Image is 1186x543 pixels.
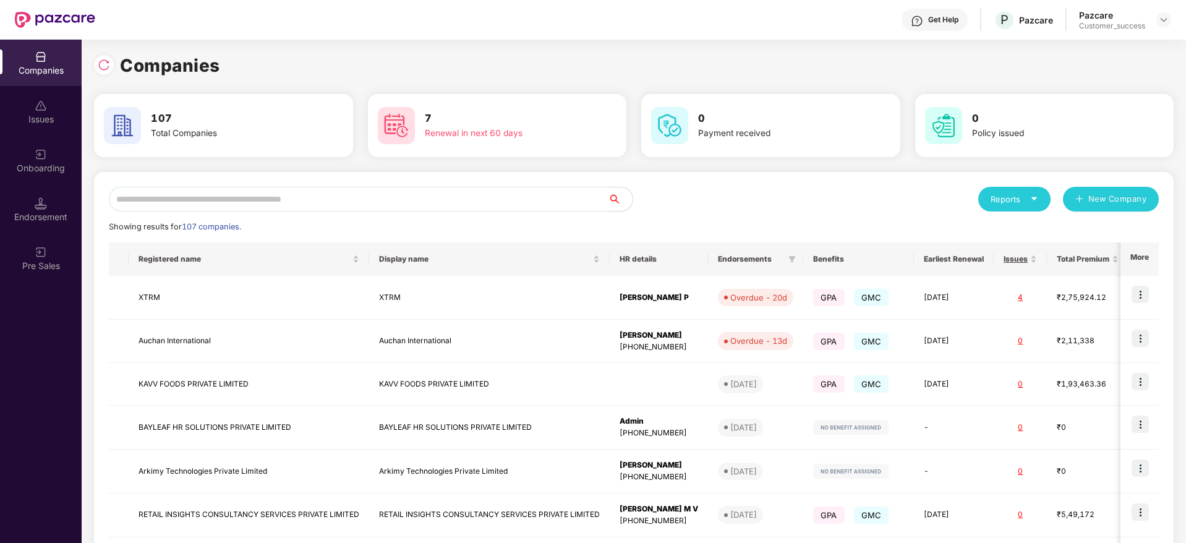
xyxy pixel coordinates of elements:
th: Earliest Renewal [914,242,994,276]
div: 4 [1004,292,1037,304]
div: Reports [991,193,1038,205]
td: KAVV FOODS PRIVATE LIMITED [369,363,610,406]
img: svg+xml;base64,PHN2ZyB4bWxucz0iaHR0cDovL3d3dy53My5vcmcvMjAwMC9zdmciIHdpZHRoPSI2MCIgaGVpZ2h0PSI2MC... [651,107,688,144]
div: [PHONE_NUMBER] [620,471,698,483]
div: Policy issued [972,127,1128,140]
div: Pazcare [1019,14,1053,26]
span: Total Premium [1057,254,1109,264]
td: - [914,406,994,450]
button: plusNew Company [1063,187,1159,212]
span: Registered name [139,254,350,264]
img: svg+xml;base64,PHN2ZyBpZD0iRHJvcGRvd24tMzJ4MzIiIHhtbG5zPSJodHRwOi8vd3d3LnczLm9yZy8yMDAwL3N2ZyIgd2... [1159,15,1169,25]
td: XTRM [369,276,610,320]
div: [DATE] [730,378,757,390]
td: BAYLEAF HR SOLUTIONS PRIVATE LIMITED [369,406,610,450]
span: Issues [1004,254,1028,264]
div: Overdue - 20d [730,291,787,304]
span: GPA [813,289,845,306]
td: BAYLEAF HR SOLUTIONS PRIVATE LIMITED [129,406,369,450]
span: GMC [854,375,889,393]
img: icon [1132,330,1149,347]
span: P [1000,12,1009,27]
div: Renewal in next 60 days [425,127,581,140]
img: svg+xml;base64,PHN2ZyB4bWxucz0iaHR0cDovL3d3dy53My5vcmcvMjAwMC9zdmciIHdpZHRoPSI2MCIgaGVpZ2h0PSI2MC... [378,107,415,144]
h3: 107 [151,111,307,127]
img: svg+xml;base64,PHN2ZyB3aWR0aD0iMjAiIGhlaWdodD0iMjAiIHZpZXdCb3g9IjAgMCAyMCAyMCIgZmlsbD0ibm9uZSIgeG... [35,148,47,161]
span: Showing results for [109,222,241,231]
div: Payment received [698,127,854,140]
h3: 0 [972,111,1128,127]
img: svg+xml;base64,PHN2ZyB4bWxucz0iaHR0cDovL3d3dy53My5vcmcvMjAwMC9zdmciIHdpZHRoPSIxMjIiIGhlaWdodD0iMj... [813,464,889,479]
td: Auchan International [369,320,610,364]
img: icon [1132,373,1149,390]
img: svg+xml;base64,PHN2ZyB4bWxucz0iaHR0cDovL3d3dy53My5vcmcvMjAwMC9zdmciIHdpZHRoPSI2MCIgaGVpZ2h0PSI2MC... [925,107,962,144]
span: filter [788,255,796,263]
img: svg+xml;base64,PHN2ZyBpZD0iSXNzdWVzX2Rpc2FibGVkIiB4bWxucz0iaHR0cDovL3d3dy53My5vcmcvMjAwMC9zdmciIH... [35,100,47,112]
span: 107 companies. [182,222,241,231]
th: Registered name [129,242,369,276]
div: [PERSON_NAME] P [620,292,698,304]
h3: 0 [698,111,854,127]
th: Display name [369,242,610,276]
div: ₹1,93,463.36 [1057,378,1119,390]
span: Endorsements [718,254,783,264]
span: GMC [854,333,889,350]
div: [PHONE_NUMBER] [620,341,698,353]
span: Display name [379,254,591,264]
td: RETAIL INSIGHTS CONSULTANCY SERVICES PRIVATE LIMITED [129,494,369,537]
img: icon [1132,416,1149,433]
img: svg+xml;base64,PHN2ZyBpZD0iUmVsb2FkLTMyeDMyIiB4bWxucz0iaHR0cDovL3d3dy53My5vcmcvMjAwMC9zdmciIHdpZH... [98,59,110,71]
span: GPA [813,333,845,350]
img: svg+xml;base64,PHN2ZyB4bWxucz0iaHR0cDovL3d3dy53My5vcmcvMjAwMC9zdmciIHdpZHRoPSIxMjIiIGhlaWdodD0iMj... [813,420,889,435]
img: icon [1132,286,1149,303]
td: Arkimy Technologies Private Limited [129,450,369,494]
td: Auchan International [129,320,369,364]
div: [DATE] [730,508,757,521]
th: Issues [994,242,1047,276]
td: [DATE] [914,494,994,537]
div: ₹0 [1057,422,1119,434]
div: [PHONE_NUMBER] [620,515,698,527]
span: GMC [854,289,889,306]
td: KAVV FOODS PRIVATE LIMITED [129,363,369,406]
td: Arkimy Technologies Private Limited [369,450,610,494]
span: New Company [1088,193,1147,205]
div: Total Companies [151,127,307,140]
div: [PHONE_NUMBER] [620,427,698,439]
div: 0 [1004,378,1037,390]
th: HR details [610,242,708,276]
img: icon [1132,503,1149,521]
span: search [607,194,633,204]
img: icon [1132,460,1149,477]
div: ₹2,75,924.12 [1057,292,1119,304]
div: [DATE] [730,465,757,477]
span: GMC [854,507,889,524]
img: svg+xml;base64,PHN2ZyB3aWR0aD0iMjAiIGhlaWdodD0iMjAiIHZpZXdCb3g9IjAgMCAyMCAyMCIgZmlsbD0ibm9uZSIgeG... [35,246,47,259]
div: Admin [620,416,698,427]
span: GPA [813,507,845,524]
div: [PERSON_NAME] [620,460,698,471]
th: Benefits [803,242,914,276]
td: - [914,450,994,494]
div: ₹2,11,338 [1057,335,1119,347]
button: search [607,187,633,212]
div: 0 [1004,466,1037,477]
img: svg+xml;base64,PHN2ZyBpZD0iQ29tcGFuaWVzIiB4bWxucz0iaHR0cDovL3d3dy53My5vcmcvMjAwMC9zdmciIHdpZHRoPS... [35,51,47,63]
span: filter [786,252,798,267]
td: RETAIL INSIGHTS CONSULTANCY SERVICES PRIVATE LIMITED [369,494,610,537]
td: [DATE] [914,363,994,406]
div: 0 [1004,509,1037,521]
div: Pazcare [1079,9,1145,21]
img: svg+xml;base64,PHN2ZyB4bWxucz0iaHR0cDovL3d3dy53My5vcmcvMjAwMC9zdmciIHdpZHRoPSI2MCIgaGVpZ2h0PSI2MC... [104,107,141,144]
img: New Pazcare Logo [15,12,95,28]
span: caret-down [1030,195,1038,203]
div: 0 [1004,422,1037,434]
div: Customer_success [1079,21,1145,31]
img: svg+xml;base64,PHN2ZyBpZD0iSGVscC0zMngzMiIgeG1sbnM9Imh0dHA6Ly93d3cudzMub3JnLzIwMDAvc3ZnIiB3aWR0aD... [911,15,923,27]
span: plus [1075,195,1083,205]
div: [PERSON_NAME] [620,330,698,341]
div: 0 [1004,335,1037,347]
h1: Companies [120,52,220,79]
div: ₹5,49,172 [1057,509,1119,521]
th: Total Premium [1047,242,1128,276]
